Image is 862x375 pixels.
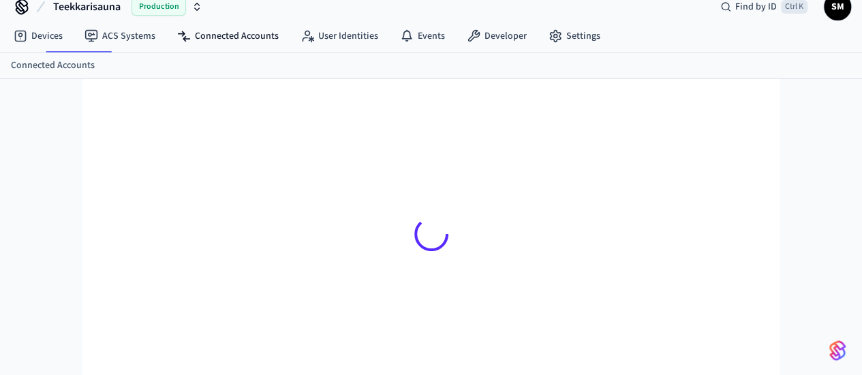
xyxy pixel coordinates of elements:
[74,24,166,48] a: ACS Systems
[538,24,611,48] a: Settings
[290,24,389,48] a: User Identities
[166,24,290,48] a: Connected Accounts
[11,59,95,73] a: Connected Accounts
[829,340,846,361] img: SeamLogoGradient.69752ec5.svg
[456,24,538,48] a: Developer
[389,24,456,48] a: Events
[3,24,74,48] a: Devices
